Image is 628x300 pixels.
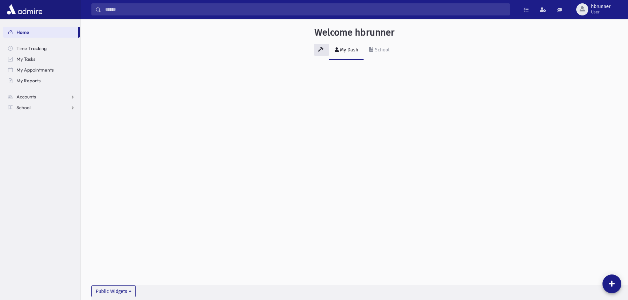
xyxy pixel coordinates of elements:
[591,9,611,15] span: User
[3,102,80,113] a: School
[591,4,611,9] span: hbrunner
[16,104,31,111] span: School
[16,78,41,84] span: My Reports
[16,45,47,51] span: Time Tracking
[315,27,394,38] h3: Welcome hbrunner
[16,67,54,73] span: My Appointments
[91,285,136,297] button: Public Widgets
[16,56,35,62] span: My Tasks
[329,41,364,60] a: My Dash
[101,3,510,15] input: Search
[3,75,80,86] a: My Reports
[3,27,78,38] a: Home
[3,43,80,54] a: Time Tracking
[3,91,80,102] a: Accounts
[339,47,358,53] div: My Dash
[374,47,389,53] div: School
[16,94,36,100] span: Accounts
[3,54,80,65] a: My Tasks
[16,29,29,35] span: Home
[364,41,395,60] a: School
[3,65,80,75] a: My Appointments
[5,3,44,16] img: AdmirePro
